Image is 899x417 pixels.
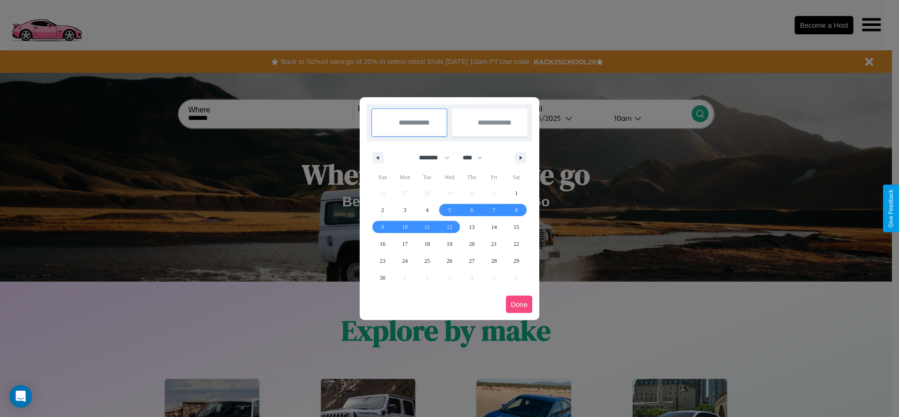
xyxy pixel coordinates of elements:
span: 1 [515,185,518,202]
button: 13 [461,219,483,236]
span: 29 [513,252,519,269]
button: 10 [394,219,416,236]
span: 20 [469,236,474,252]
button: 18 [416,236,438,252]
span: Thu [461,170,483,185]
span: Sat [505,170,528,185]
span: Tue [416,170,438,185]
span: 21 [491,236,497,252]
span: Wed [438,170,460,185]
span: 3 [403,202,406,219]
button: 27 [461,252,483,269]
span: 22 [513,236,519,252]
span: 8 [515,202,518,219]
span: 12 [447,219,452,236]
span: 6 [470,202,473,219]
button: 29 [505,252,528,269]
button: 19 [438,236,460,252]
span: 13 [469,219,474,236]
button: 14 [483,219,505,236]
button: 1 [505,185,528,202]
button: 16 [371,236,394,252]
button: 15 [505,219,528,236]
span: Fri [483,170,505,185]
span: 25 [425,252,430,269]
span: 27 [469,252,474,269]
button: 28 [483,252,505,269]
span: 18 [425,236,430,252]
button: 25 [416,252,438,269]
span: 30 [380,269,386,286]
span: 26 [447,252,452,269]
button: 20 [461,236,483,252]
span: 11 [425,219,430,236]
span: 19 [447,236,452,252]
span: 4 [426,202,429,219]
button: 2 [371,202,394,219]
button: 7 [483,202,505,219]
button: 4 [416,202,438,219]
span: 7 [493,202,496,219]
button: 5 [438,202,460,219]
button: 26 [438,252,460,269]
span: 2 [381,202,384,219]
button: 22 [505,236,528,252]
button: 9 [371,219,394,236]
button: 11 [416,219,438,236]
div: Give Feedback [888,189,894,228]
span: 24 [402,252,408,269]
button: 17 [394,236,416,252]
span: 15 [513,219,519,236]
span: 9 [381,219,384,236]
span: 5 [448,202,451,219]
span: Sun [371,170,394,185]
button: 12 [438,219,460,236]
button: 8 [505,202,528,219]
button: 21 [483,236,505,252]
span: 28 [491,252,497,269]
button: 3 [394,202,416,219]
span: 14 [491,219,497,236]
button: 24 [394,252,416,269]
span: 16 [380,236,386,252]
button: 6 [461,202,483,219]
div: Open Intercom Messenger [9,385,32,408]
span: Mon [394,170,416,185]
button: 30 [371,269,394,286]
span: 23 [380,252,386,269]
span: 10 [402,219,408,236]
button: Done [506,296,532,313]
button: 23 [371,252,394,269]
span: 17 [402,236,408,252]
